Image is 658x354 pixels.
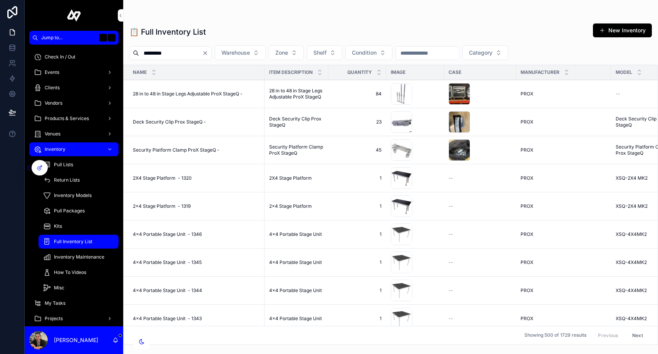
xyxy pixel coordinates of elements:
[521,69,559,75] span: Manufacturer
[269,116,324,128] a: Deck Security Clip Prox StageQ
[307,45,342,60] button: Select Button
[39,219,119,233] a: Kits
[449,203,511,209] a: --
[133,259,202,265] span: 4x4 Portable Stage Unit - 1345
[54,192,92,199] span: Inventory Models
[333,287,382,294] a: 1
[521,259,606,265] a: PROX
[521,316,606,322] a: PROX
[133,147,260,153] a: Security Platform Clamp ProX StageQ -
[521,147,606,153] a: PROX
[54,162,73,168] span: Pull Lists
[462,45,508,60] button: Select Button
[39,250,119,264] a: Inventory Maintenance
[39,173,119,187] a: Return Lists
[129,27,206,37] h1: 📋 Full Inventory List
[133,203,260,209] a: 2x4 Stage Platform - 1319
[449,259,453,265] span: --
[449,175,511,181] a: --
[54,223,62,229] span: Kits
[133,119,260,125] a: Deck Security Clip Prox StageQ -
[39,235,119,249] a: Full Inventory List
[269,287,322,294] span: 4x4 Portable Stage Unit
[133,147,219,153] span: Security Platform Clamp ProX StageQ -
[521,175,606,181] a: PROX
[133,203,191,209] span: 2x4 Stage Platform - 1319
[449,287,453,294] span: --
[215,45,266,60] button: Select Button
[449,316,453,322] span: --
[29,96,119,110] a: Vendors
[269,259,322,265] span: 4x4 Portable Stage Unit
[275,49,288,57] span: Zone
[269,259,324,265] a: 4x4 Portable Stage Unit
[333,231,382,237] span: 1
[333,259,382,265] a: 1
[269,45,304,60] button: Select Button
[29,142,119,156] a: Inventory
[524,332,586,339] span: Showing 500 of 1729 results
[269,88,324,100] span: 28 in to 48 in Stage Legs Adjustable ProX StageQ
[449,203,453,209] span: --
[269,231,324,237] a: 4x4 Portable Stage Unit
[133,175,260,181] a: 2X4 Stage Platform - 1320
[616,69,632,75] span: Model
[39,189,119,202] a: Inventory Models
[616,316,647,322] span: XSQ-4X4MK2
[269,144,324,156] a: Security Platform Clamp ProX StageQ
[29,296,119,310] a: My Tasks
[29,112,119,125] a: Products & Services
[269,203,312,209] span: 2x4 Stage Platform
[616,203,648,209] span: XSQ-2X4 MK2
[29,81,119,95] a: Clients
[616,175,648,181] span: XSQ-2X4 MK2
[449,316,511,322] a: --
[54,254,104,260] span: Inventory Maintenance
[269,316,322,322] span: 4x4 Portable Stage Unit
[521,119,533,125] span: PROX
[45,131,60,137] span: Venues
[29,127,119,141] a: Venues
[616,259,647,265] span: XSQ-4X4MK2
[133,259,260,265] a: 4x4 Portable Stage Unit - 1345
[333,316,382,322] span: 1
[333,175,382,181] a: 1
[133,287,202,294] span: 4x4 Portable Stage Unit - 1344
[39,204,119,218] a: Pull Packages
[67,9,81,22] img: App logo
[39,281,119,295] a: Misc
[45,100,62,106] span: Vendors
[25,45,123,326] div: scrollable content
[347,69,372,75] span: Quantity
[521,91,606,97] a: PROX
[29,31,119,45] button: Jump to...K
[616,287,647,294] span: XSQ-4X4MK2
[133,119,206,125] span: Deck Security Clip Prox StageQ -
[345,45,392,60] button: Select Button
[627,329,648,341] button: Next
[269,231,322,237] span: 4x4 Portable Stage Unit
[133,287,260,294] a: 4x4 Portable Stage Unit - 1344
[133,91,243,97] span: 28 in to 48 in Stage Legs Adjustable ProX StageQ -
[269,316,324,322] a: 4x4 Portable Stage Unit
[133,91,260,97] a: 28 in to 48 in Stage Legs Adjustable ProX StageQ -
[133,316,202,322] span: 4x4 Portable Stage Unit - 1343
[39,265,119,279] a: How To Videos
[333,119,382,125] a: 23
[333,91,382,97] a: 84
[133,316,260,322] a: 4x4 Portable Stage Unit - 1343
[521,287,606,294] a: PROX
[133,69,147,75] span: Name
[469,49,492,57] span: Category
[45,69,59,75] span: Events
[202,50,211,56] button: Clear
[391,69,405,75] span: Image
[54,285,64,291] span: Misc
[45,54,75,60] span: Check In / Out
